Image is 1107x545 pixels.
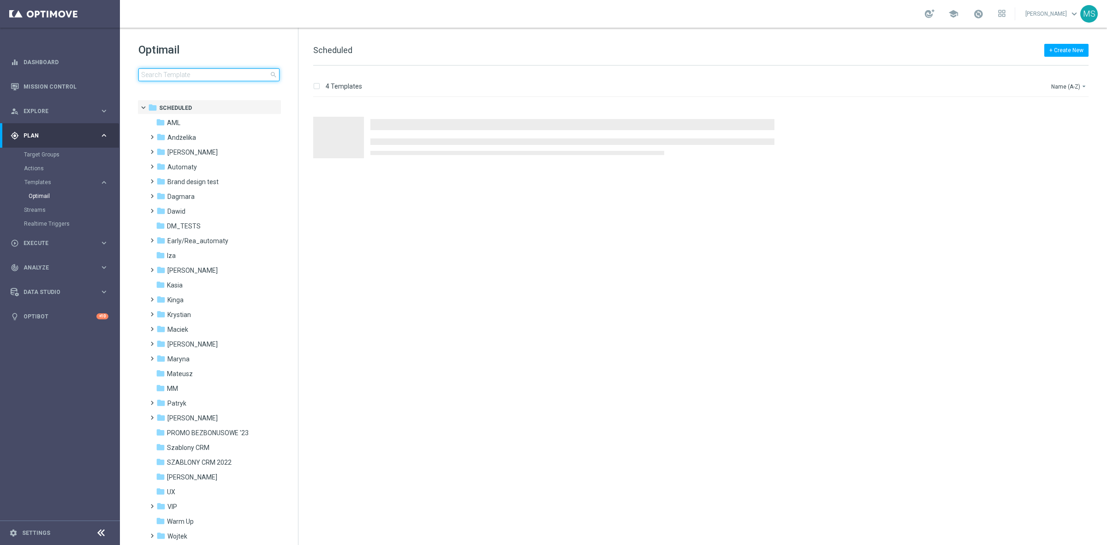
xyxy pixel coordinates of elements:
[11,239,19,247] i: play_circle_outline
[156,383,165,393] i: folder
[24,165,96,172] a: Actions
[156,324,166,334] i: folder
[96,313,108,319] div: +10
[156,487,165,496] i: folder
[24,133,100,138] span: Plan
[156,192,166,201] i: folder
[24,151,96,158] a: Target Groups
[167,370,193,378] span: Mateusz
[1080,83,1088,90] i: arrow_drop_down
[24,180,90,185] span: Templates
[100,107,108,115] i: keyboard_arrow_right
[24,179,109,186] button: Templates keyboard_arrow_right
[24,148,119,162] div: Target Groups
[10,313,109,320] div: lightbulb Optibot +10
[138,42,280,57] h1: Optimail
[24,162,119,175] div: Actions
[313,45,352,55] span: Scheduled
[156,310,166,319] i: folder
[167,163,197,171] span: Automaty
[167,488,175,496] span: UX
[100,131,108,140] i: keyboard_arrow_right
[156,177,166,186] i: folder
[167,148,218,156] span: Antoni L.
[10,108,109,115] button: person_search Explore keyboard_arrow_right
[11,264,19,272] i: track_changes
[326,82,362,90] p: 4 Templates
[167,133,196,142] span: Andżelika
[167,311,191,319] span: Krystian
[10,59,109,66] button: equalizer Dashboard
[156,457,165,467] i: folder
[10,132,109,139] button: gps_fixed Plan keyboard_arrow_right
[100,287,108,296] i: keyboard_arrow_right
[100,263,108,272] i: keyboard_arrow_right
[156,443,165,452] i: folder
[24,220,96,228] a: Realtime Triggers
[167,178,219,186] span: Brand design test
[11,239,100,247] div: Execute
[148,103,157,112] i: folder
[1080,5,1098,23] div: MS
[10,83,109,90] button: Mission Control
[167,222,201,230] span: DM_TESTS
[156,206,166,216] i: folder
[24,206,96,214] a: Streams
[167,237,228,245] span: Early/Rea_automaty
[156,236,166,245] i: folder
[167,119,180,127] span: AML
[167,355,190,363] span: Maryna
[156,354,166,363] i: folder
[24,203,119,217] div: Streams
[156,531,166,540] i: folder
[24,240,100,246] span: Execute
[1044,44,1089,57] button: + Create New
[10,264,109,271] div: track_changes Analyze keyboard_arrow_right
[167,325,188,334] span: Maciek
[156,413,166,422] i: folder
[304,97,1105,161] div: Press SPACE to select this row.
[24,180,100,185] div: Templates
[156,280,165,289] i: folder
[9,529,18,537] i: settings
[24,50,108,74] a: Dashboard
[11,304,108,329] div: Optibot
[156,516,165,526] i: folder
[167,429,249,437] span: PROMO BEZBONUSOWE '23
[167,443,209,452] span: Szablony CRM
[156,339,166,348] i: folder
[1069,9,1079,19] span: keyboard_arrow_down
[29,192,96,200] a: Optimail
[11,132,100,140] div: Plan
[11,312,19,321] i: lightbulb
[11,107,100,115] div: Explore
[29,189,119,203] div: Optimail
[156,295,166,304] i: folder
[167,296,184,304] span: Kinga
[24,175,119,203] div: Templates
[11,264,100,272] div: Analyze
[24,108,100,114] span: Explore
[156,147,166,156] i: folder
[167,266,218,275] span: Kamil N.
[100,178,108,187] i: keyboard_arrow_right
[167,473,217,481] span: Tomek K.
[11,74,108,99] div: Mission Control
[156,369,165,378] i: folder
[167,517,194,526] span: Warm Up
[10,288,109,296] button: Data Studio keyboard_arrow_right
[11,107,19,115] i: person_search
[167,399,186,407] span: Patryk
[10,240,109,247] div: play_circle_outline Execute keyboard_arrow_right
[167,207,185,216] span: Dawid
[159,104,192,112] span: Scheduled
[167,281,183,289] span: Kasia
[167,192,195,201] span: Dagmara
[24,217,119,231] div: Realtime Triggers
